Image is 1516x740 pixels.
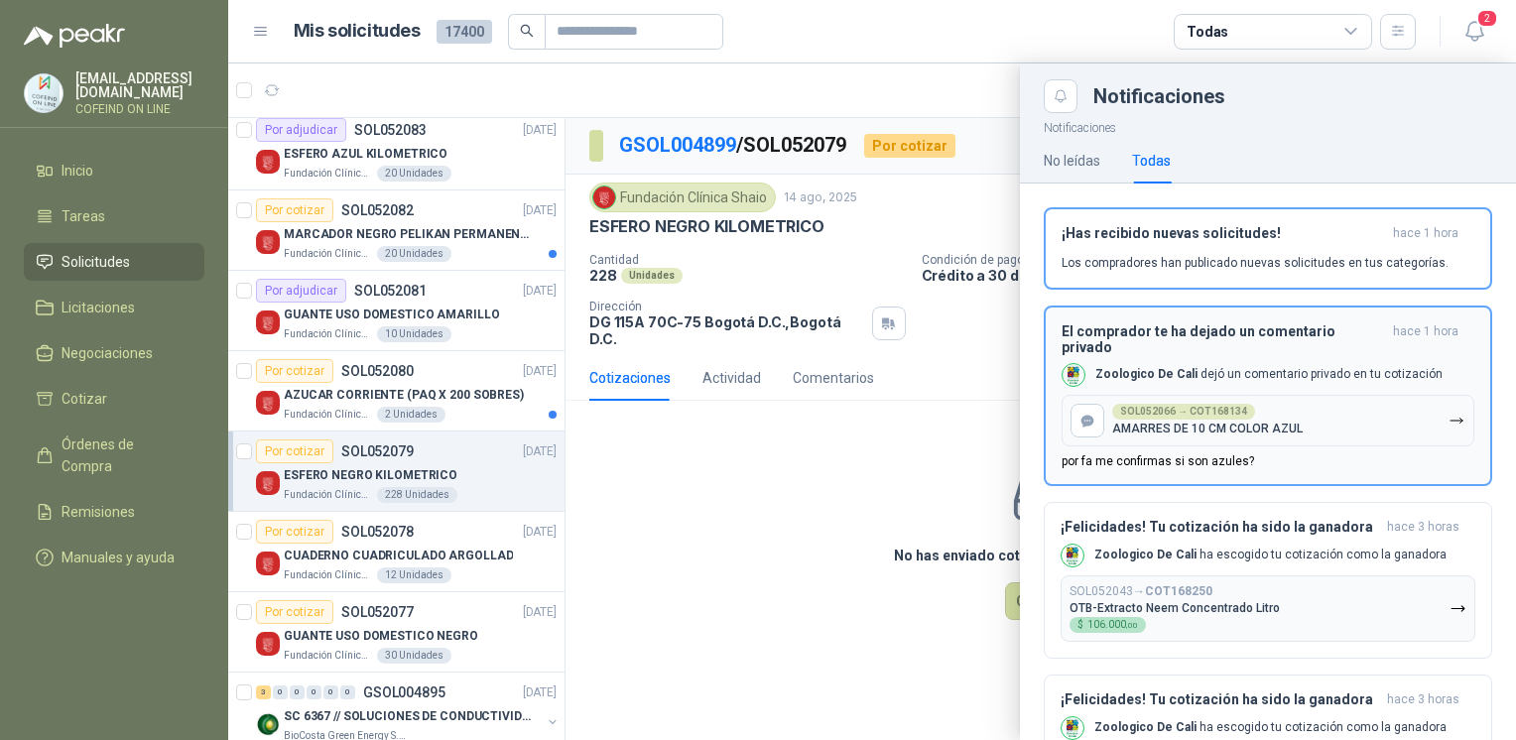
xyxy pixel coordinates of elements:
img: Logo peakr [24,24,125,48]
img: Company Logo [1063,364,1084,386]
span: search [520,24,534,38]
span: Tareas [62,205,105,227]
a: Solicitudes [24,243,204,281]
div: $ [1070,617,1146,633]
p: ha escogido tu cotización como la ganadora [1094,547,1447,563]
div: Notificaciones [1093,86,1492,106]
h1: Mis solicitudes [294,17,421,46]
div: No leídas [1044,150,1100,172]
span: hace 1 hora [1393,323,1458,355]
span: hace 1 hora [1393,225,1458,242]
span: Órdenes de Compra [62,433,186,477]
span: 106.000 [1087,620,1138,630]
img: Company Logo [1062,717,1083,739]
p: OTB-Extracto Neem Concentrado Litro [1070,601,1280,615]
button: SOL052066 → COT168134AMARRES DE 10 CM COLOR AZUL [1062,395,1474,446]
p: AMARRES DE 10 CM COLOR AZUL [1112,422,1303,435]
p: ha escogido tu cotización como la ganadora [1094,719,1447,736]
h3: ¡Felicidades! Tu cotización ha sido la ganadora [1061,519,1379,536]
b: Zoologico De Cali [1095,367,1198,381]
b: Zoologico De Cali [1094,720,1197,734]
span: Remisiones [62,501,135,523]
img: Company Logo [25,74,63,112]
div: SOL052066 → COT168134 [1112,404,1255,420]
a: Negociaciones [24,334,204,372]
a: Remisiones [24,493,204,531]
a: Cotizar [24,380,204,418]
h3: El comprador te ha dejado un comentario privado [1062,323,1385,355]
p: SOL052043 → [1070,584,1212,599]
img: Company Logo [1062,545,1083,566]
span: Negociaciones [62,342,153,364]
span: Cotizar [62,388,107,410]
b: COT168250 [1145,584,1212,598]
button: El comprador te ha dejado un comentario privadohace 1 hora Company LogoZoologico De Cali dejó un ... [1044,306,1492,486]
p: por fa me confirmas si son azules? [1062,454,1254,468]
a: Manuales y ayuda [24,539,204,576]
span: 17400 [437,20,492,44]
div: Todas [1187,21,1228,43]
span: Solicitudes [62,251,130,273]
p: Notificaciones [1020,113,1516,138]
a: Inicio [24,152,204,189]
a: Órdenes de Compra [24,426,204,485]
h3: ¡Has recibido nuevas solicitudes! [1062,225,1385,242]
p: [EMAIL_ADDRESS][DOMAIN_NAME] [75,71,204,99]
p: dejó un comentario privado en tu cotización [1095,366,1443,383]
span: Licitaciones [62,297,135,318]
p: COFEIND ON LINE [75,103,204,115]
b: Zoologico De Cali [1094,548,1197,561]
button: ¡Has recibido nuevas solicitudes!hace 1 hora Los compradores han publicado nuevas solicitudes en ... [1044,207,1492,290]
span: 2 [1476,9,1498,28]
button: 2 [1456,14,1492,50]
p: Los compradores han publicado nuevas solicitudes en tus categorías. [1062,254,1449,272]
span: Manuales y ayuda [62,547,175,568]
button: ¡Felicidades! Tu cotización ha sido la ganadorahace 3 horas Company LogoZoologico De Cali ha esco... [1044,502,1492,659]
div: Todas [1132,150,1171,172]
span: Inicio [62,160,93,182]
button: Close [1044,79,1077,113]
span: ,00 [1126,621,1138,630]
button: SOL052043→COT168250OTB-Extracto Neem Concentrado Litro$106.000,00 [1061,575,1475,642]
h3: ¡Felicidades! Tu cotización ha sido la ganadora [1061,691,1379,708]
a: Licitaciones [24,289,204,326]
a: Tareas [24,197,204,235]
span: hace 3 horas [1387,691,1459,708]
span: hace 3 horas [1387,519,1459,536]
